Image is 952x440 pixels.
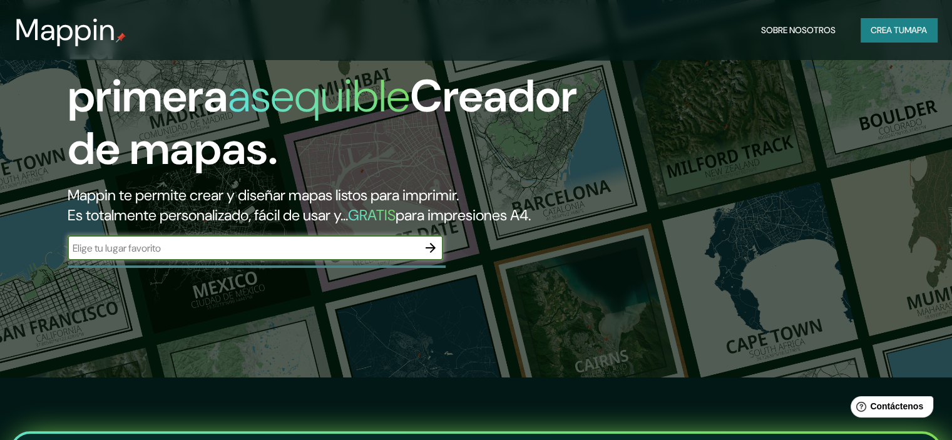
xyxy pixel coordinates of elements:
font: Creador de mapas. [68,67,577,178]
font: para impresiones A4. [396,205,531,225]
font: La primera [68,14,228,125]
font: mapa [904,24,927,36]
font: Mappin te permite crear y diseñar mapas listos para imprimir. [68,185,459,205]
img: pin de mapeo [116,33,126,43]
font: GRATIS [348,205,396,225]
font: Es totalmente personalizado, fácil de usar y... [68,205,348,225]
button: Crea tumapa [861,18,937,42]
button: Sobre nosotros [756,18,841,42]
font: Crea tu [871,24,904,36]
font: Sobre nosotros [761,24,836,36]
input: Elige tu lugar favorito [68,241,418,255]
font: asequible [228,67,410,125]
font: Mappin [15,10,116,49]
iframe: Lanzador de widgets de ayuda [841,391,938,426]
